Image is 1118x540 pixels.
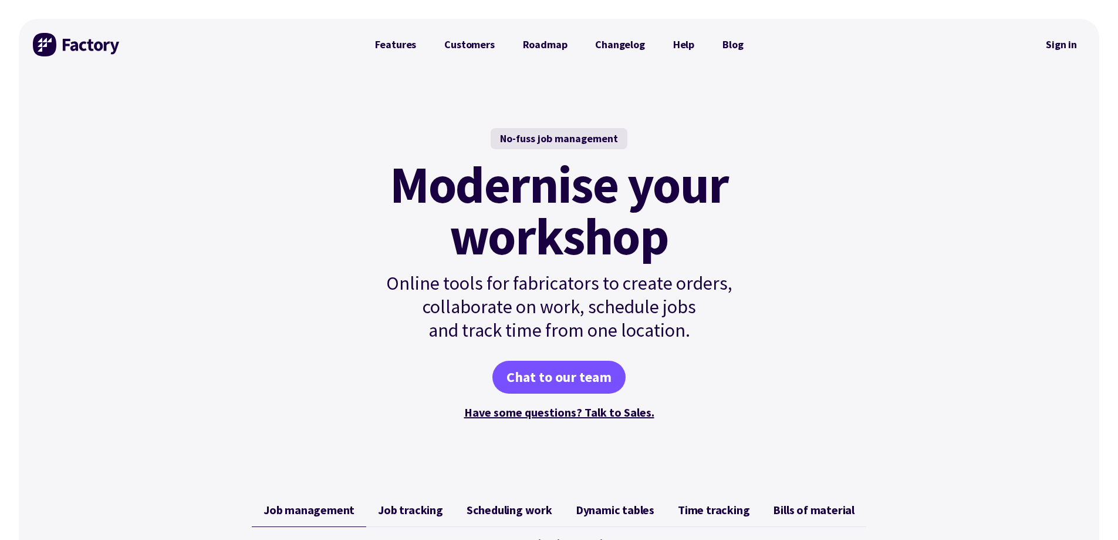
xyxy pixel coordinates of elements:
img: Factory [33,33,121,56]
a: Roadmap [509,33,582,56]
a: Changelog [581,33,658,56]
div: No-fuss job management [491,128,627,149]
span: Job tracking [378,503,443,517]
a: Have some questions? Talk to Sales. [464,405,654,420]
nav: Primary Navigation [361,33,758,56]
nav: Secondary Navigation [1038,31,1085,58]
span: Bills of material [773,503,854,517]
a: Features [361,33,431,56]
a: Blog [708,33,757,56]
a: Help [659,33,708,56]
mark: Modernise your workshop [390,159,728,262]
a: Chat to our team [492,361,626,394]
span: Time tracking [678,503,749,517]
a: Sign in [1038,31,1085,58]
span: Job management [264,503,354,517]
span: Scheduling work [467,503,552,517]
p: Online tools for fabricators to create orders, collaborate on work, schedule jobs and track time ... [361,271,758,342]
a: Customers [430,33,508,56]
span: Dynamic tables [576,503,654,517]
